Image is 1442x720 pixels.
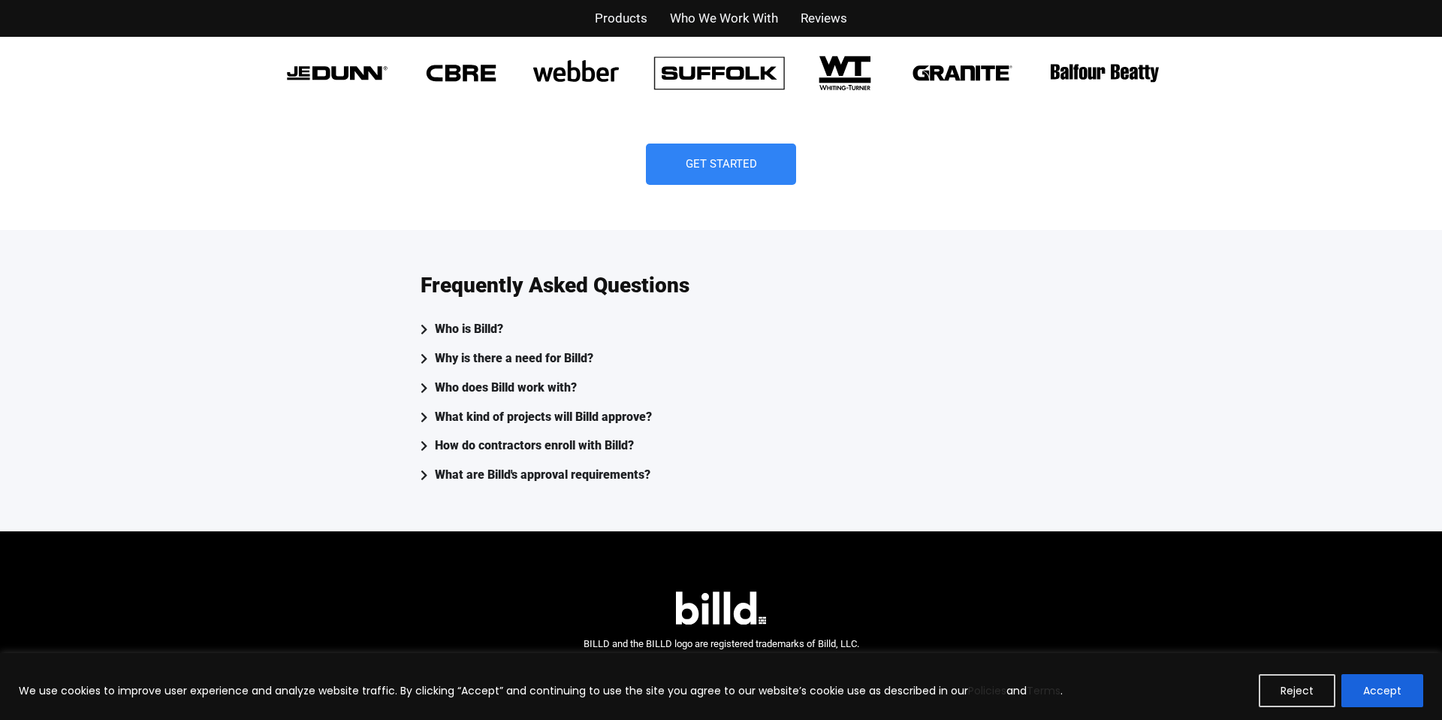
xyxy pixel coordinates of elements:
a: Products [595,8,647,29]
span: BILLD and the BILLD logo are registered trademarks of Billd, LLC. © 2025 Billd, LLC. All rights r... [584,638,859,671]
a: Terms [1027,683,1060,698]
div: What are Billd's approval requirements? [435,464,650,486]
a: Policies [968,683,1006,698]
h3: Frequently Asked Questions [421,275,689,296]
a: Who We Work With [670,8,778,29]
div: What kind of projects will Billd approve? [435,407,652,428]
div: Who is Billd? [435,319,503,340]
a: Get Started [646,144,796,185]
button: Reject [1259,674,1335,707]
summary: What are Billd's approval requirements? [421,464,1021,486]
span: Get Started [686,159,757,170]
p: We use cookies to improve user experience and analyze website traffic. By clicking “Accept” and c... [19,682,1063,700]
summary: How do contractors enroll with Billd? [421,435,1021,457]
div: Why is there a need for Billd? [435,348,593,370]
summary: Who is Billd? [421,319,1021,340]
summary: What kind of projects will Billd approve? [421,407,1021,428]
div: Accordion. Open links with Enter or Space, close with Escape, and navigate with Arrow Keys [421,319,1021,486]
button: Accept [1341,674,1423,707]
div: Who does Billd work with? [435,377,577,399]
summary: Why is there a need for Billd? [421,348,1021,370]
a: Reviews [801,8,847,29]
div: How do contractors enroll with Billd? [435,435,634,457]
summary: Who does Billd work with? [421,377,1021,399]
